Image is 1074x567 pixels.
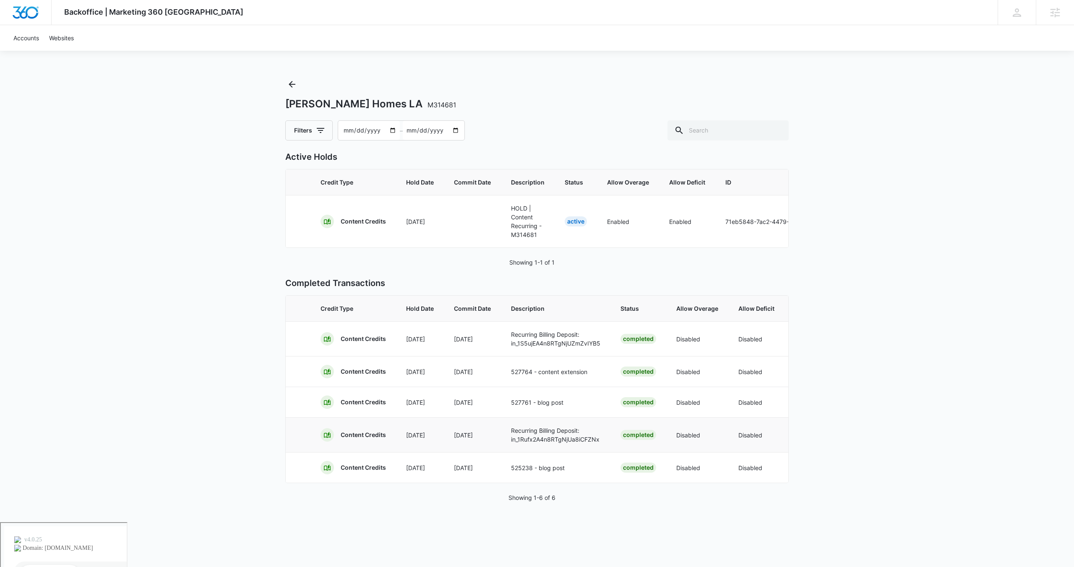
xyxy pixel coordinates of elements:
[607,217,649,226] p: Enabled
[620,367,656,377] div: Completed
[509,258,555,267] p: Showing 1-1 of 1
[511,398,600,407] p: 527761 - blog post
[13,22,20,29] img: website_grey.svg
[676,431,718,440] p: Disabled
[406,335,434,343] p: [DATE]
[511,426,600,444] p: Recurring Billing Deposit: in_1Rufx2A4n8RTgNjUa8iCFZNx
[454,178,491,187] span: Commit Date
[285,151,789,163] p: Active Holds
[454,431,491,440] p: [DATE]
[511,367,600,376] p: 527764 - content extension
[454,335,491,343] p: [DATE]
[738,335,774,343] p: Disabled
[738,431,774,440] p: Disabled
[64,8,243,16] span: Backoffice | Marketing 360 [GEOGRAPHIC_DATA]
[406,367,434,376] p: [DATE]
[725,178,845,187] span: ID
[428,101,456,109] span: M314681
[511,463,600,472] p: 525238 - blog post
[511,178,545,187] span: Description
[676,463,718,472] p: Disabled
[738,304,774,313] span: Allow Deficit
[669,178,705,187] span: Allow Deficit
[321,178,386,187] span: Credit Type
[511,330,600,348] p: Recurring Billing Deposit: in_1S5ujEA4n8RTgNjUZmZvIYB5
[620,397,656,407] div: Completed
[667,120,789,140] input: Search
[13,13,20,20] img: logo_orange.svg
[508,493,555,502] p: Showing 1-6 of 6
[669,217,705,226] p: Enabled
[44,25,79,51] a: Websites
[22,22,92,29] div: Domain: [DOMAIN_NAME]
[341,367,386,376] p: Content Credits
[32,49,75,55] div: Domain Overview
[285,98,456,110] h1: [PERSON_NAME] Homes LA
[23,13,41,20] div: v 4.0.25
[321,304,386,313] span: Credit Type
[738,398,774,407] p: Disabled
[565,216,587,226] div: Active
[400,126,403,135] span: –
[620,430,656,440] div: Completed
[341,431,386,439] p: Content Credits
[620,334,656,344] div: Completed
[725,217,845,226] p: 71eb5848-7ac2-4479-84f1-5f999b6d3af2
[676,335,718,343] p: Disabled
[738,463,774,472] p: Disabled
[23,49,29,55] img: tab_domain_overview_orange.svg
[511,304,600,313] span: Description
[607,178,649,187] span: Allow Overage
[341,335,386,343] p: Content Credits
[454,398,491,407] p: [DATE]
[406,463,434,472] p: [DATE]
[341,217,386,226] p: Content Credits
[341,463,386,472] p: Content Credits
[406,304,434,313] span: Hold Date
[406,431,434,440] p: [DATE]
[620,304,656,313] span: Status
[454,367,491,376] p: [DATE]
[738,367,774,376] p: Disabled
[406,217,434,226] p: [DATE]
[285,277,789,289] p: Completed Transactions
[406,398,434,407] p: [DATE]
[454,463,491,472] p: [DATE]
[406,178,434,187] span: Hold Date
[341,398,386,406] p: Content Credits
[676,398,718,407] p: Disabled
[83,49,90,55] img: tab_keywords_by_traffic_grey.svg
[93,49,141,55] div: Keywords by Traffic
[620,463,656,473] div: Completed
[8,25,44,51] a: Accounts
[565,178,587,187] span: Status
[676,304,718,313] span: Allow Overage
[285,78,299,91] button: Back
[285,120,333,140] button: Filters
[454,304,491,313] span: Commit Date
[676,367,718,376] p: Disabled
[511,204,545,239] p: HOLD | Content Recurring - M314681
